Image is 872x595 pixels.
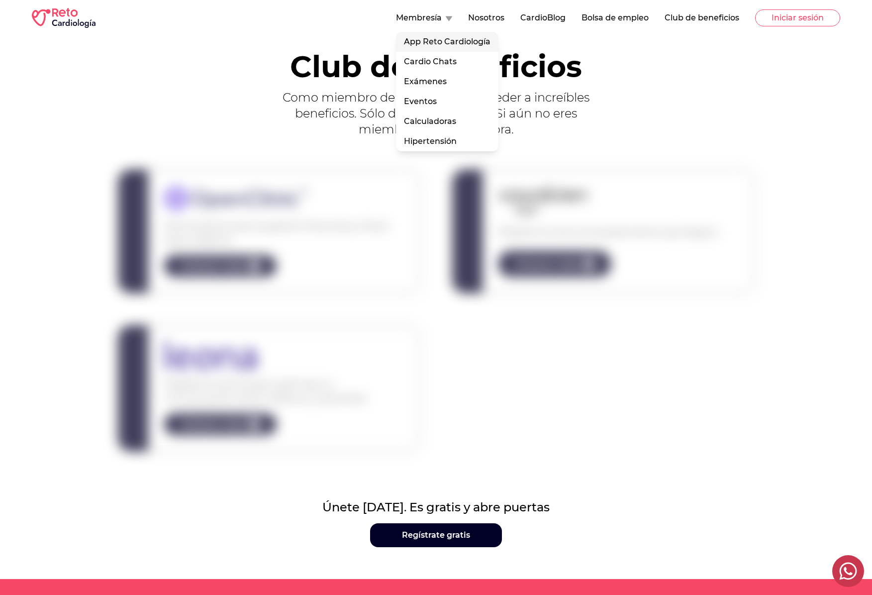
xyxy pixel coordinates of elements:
a: Hipertensión [396,131,498,151]
button: Nosotros [468,12,504,24]
button: Club de beneficios [665,12,739,24]
h1: Club de Beneficios [32,36,840,82]
a: Calculadoras [396,112,498,131]
p: Únete [DATE]. Es gratis y abre puertas [4,499,868,515]
div: Exámenes [396,72,498,92]
a: Eventos [396,92,498,112]
button: CardioBlog [520,12,566,24]
a: Cardio Chats [396,52,498,72]
button: Iniciar sesión [755,9,840,26]
img: RETO Cardio Logo [32,8,96,28]
button: Membresía [396,12,452,24]
button: Bolsa de empleo [581,12,649,24]
p: Como miembro de Reto puedes acceder a increíbles beneficios. Sólo da click y canjéalo. Si aún no ... [269,90,603,137]
a: Regístrate gratis [370,523,502,547]
a: App Reto Cardiología [396,32,498,52]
